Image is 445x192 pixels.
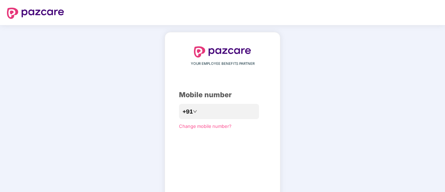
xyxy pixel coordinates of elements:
[193,109,197,114] span: down
[179,90,266,100] div: Mobile number
[182,107,193,116] span: +91
[179,123,232,129] a: Change mobile number?
[194,46,251,57] img: logo
[191,61,255,67] span: YOUR EMPLOYEE BENEFITS PARTNER
[7,8,64,19] img: logo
